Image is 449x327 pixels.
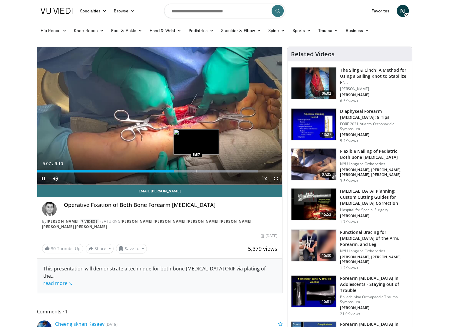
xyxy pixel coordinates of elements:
span: ... [43,273,73,286]
span: 5:07 [43,161,51,166]
span: 13:27 [319,132,334,138]
img: 36443e81-e474-4d66-a058-b6043e64fb14.jpg.150x105_q85_crop-smart_upscale.jpg [291,230,336,261]
p: 6.5K views [340,99,358,103]
p: Hospital for Special Surgery [340,208,408,212]
span: 30 [51,246,56,251]
input: Search topics, interventions [164,4,285,18]
div: [DATE] [261,233,277,239]
a: Browse [110,5,138,17]
div: Progress Bar [37,170,282,172]
a: 30 Thumbs Up [42,244,83,253]
button: Mute [49,172,61,185]
a: 13:27 Diaphyseal Forearm [MEDICAL_DATA]: 5 Tips FORE 2021 Atlanta Orthopaedic Symposium [PERSON_N... [291,108,408,143]
button: Pause [37,172,49,185]
a: 7 Videos [80,219,100,224]
img: 25619031-145e-4c60-a054-82f5ddb5a1ab.150x105_q85_crop-smart_upscale.jpg [291,276,336,307]
p: 1.7K views [340,220,358,224]
p: 5.2K views [340,139,358,143]
a: [PERSON_NAME] [187,219,219,224]
span: 5,379 views [248,245,277,252]
span: 15:30 [319,253,334,259]
span: Comments 1 [37,308,283,316]
h4: Operative Fixation of Both Bone Forearm [MEDICAL_DATA] [64,202,278,208]
span: 15:53 [319,211,334,217]
p: 3.5K views [340,178,358,183]
a: read more ↘ [43,280,73,286]
a: Knee Recon [70,25,107,37]
a: Hand & Wrist [146,25,185,37]
a: [PERSON_NAME] [75,224,107,229]
img: Avatar [42,202,57,216]
a: Specialties [76,5,111,17]
a: [PERSON_NAME] [220,219,252,224]
a: Pediatrics [185,25,217,37]
video-js: Video Player [37,47,282,185]
p: [PERSON_NAME] [340,93,408,97]
p: [PERSON_NAME], [PERSON_NAME], [PERSON_NAME] [340,255,408,264]
a: Foot & Ankle [107,25,146,37]
a: [PERSON_NAME] [121,219,153,224]
a: [PERSON_NAME] [42,224,74,229]
a: [PERSON_NAME] [154,219,186,224]
button: Save to [116,244,147,253]
p: [PERSON_NAME] [340,87,408,91]
span: 9:10 [55,161,63,166]
button: Fullscreen [270,172,282,185]
button: Playback Rate [258,172,270,185]
div: By FEATURING , , , , , [42,219,278,230]
h3: Diaphyseal Forearm [MEDICAL_DATA]: 5 Tips [340,108,408,120]
a: Favorites [368,5,393,17]
a: [PERSON_NAME] [47,219,79,224]
h4: Related Videos [291,51,335,58]
h3: The Sling & Cinch: A Method for Using a Sailing Knot to Stabilize Fr… [340,67,408,85]
h3: Functional Bracing for [MEDICAL_DATA] of the Arm, Forearm, and Leg [340,229,408,247]
p: NYU Langone Orthopedics [340,162,408,166]
span: / [52,161,54,166]
img: 181f810e-e302-4326-8cf4-6288db1a84a7.150x105_q85_crop-smart_upscale.jpg [291,109,336,140]
p: [PERSON_NAME] [340,132,408,137]
button: Share [86,244,114,253]
a: 07:25 Flexible Nailing of Pediatric Both Bone [MEDICAL_DATA] NYU Langone Orthopedics [PERSON_NAME... [291,148,408,183]
a: Hip Recon [37,25,71,37]
a: Trauma [315,25,342,37]
h3: Forearm [MEDICAL_DATA] in Adolescents - Staying out of Trouble [340,275,408,293]
div: This presentation will demonstrate a technique for both-bone [MEDICAL_DATA] ORIF via plating of the [43,265,276,287]
p: Philadelphia Orthopaedic Trauma Symposium [340,295,408,304]
img: 5904ea8b-7bd2-4e2c-8e00-9b345106a7ee.150x105_q85_crop-smart_upscale.jpg [291,149,336,180]
span: 15:01 [319,299,334,305]
span: 07:25 [319,172,334,178]
a: Shoulder & Elbow [217,25,265,37]
img: image.jpeg [173,129,219,155]
img: ef1ff9dc-8cab-41d4-8071-6836865bb527.150x105_q85_crop-smart_upscale.jpg [291,188,336,220]
a: 06:02 The Sling & Cinch: A Method for Using a Sailing Knot to Stabilize Fr… [PERSON_NAME] [PERSON... [291,67,408,103]
a: Business [342,25,373,37]
h3: [MEDICAL_DATA] Planning: Custom Cutting Guides for [MEDICAL_DATA] Correction [340,188,408,206]
a: Email [PERSON_NAME] [37,185,282,197]
a: 15:53 [MEDICAL_DATA] Planning: Custom Cutting Guides for [MEDICAL_DATA] Correction Hospital for S... [291,188,408,224]
a: Spine [265,25,289,37]
img: 7469cecb-783c-4225-a461-0115b718ad32.150x105_q85_crop-smart_upscale.jpg [291,67,336,99]
p: 21.0K views [340,312,360,316]
a: 15:01 Forearm [MEDICAL_DATA] in Adolescents - Staying out of Trouble Philadelphia Orthopaedic Tra... [291,275,408,316]
p: FORE 2021 Atlanta Orthopaedic Symposium [340,122,408,131]
small: [DATE] [106,322,117,327]
span: 06:02 [319,90,334,96]
p: [PERSON_NAME] [340,214,408,218]
p: 1.2K views [340,266,358,270]
p: [PERSON_NAME], [PERSON_NAME], [PERSON_NAME], [PERSON_NAME] [340,168,408,177]
a: 15:30 Functional Bracing for [MEDICAL_DATA] of the Arm, Forearm, and Leg NYU Langone Orthopedics ... [291,229,408,270]
p: [PERSON_NAME] [340,306,408,310]
img: VuMedi Logo [41,8,73,14]
p: NYU Langone Orthopedics [340,249,408,253]
a: Sports [289,25,315,37]
a: N [397,5,409,17]
h3: Flexible Nailing of Pediatric Both Bone [MEDICAL_DATA] [340,148,408,160]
